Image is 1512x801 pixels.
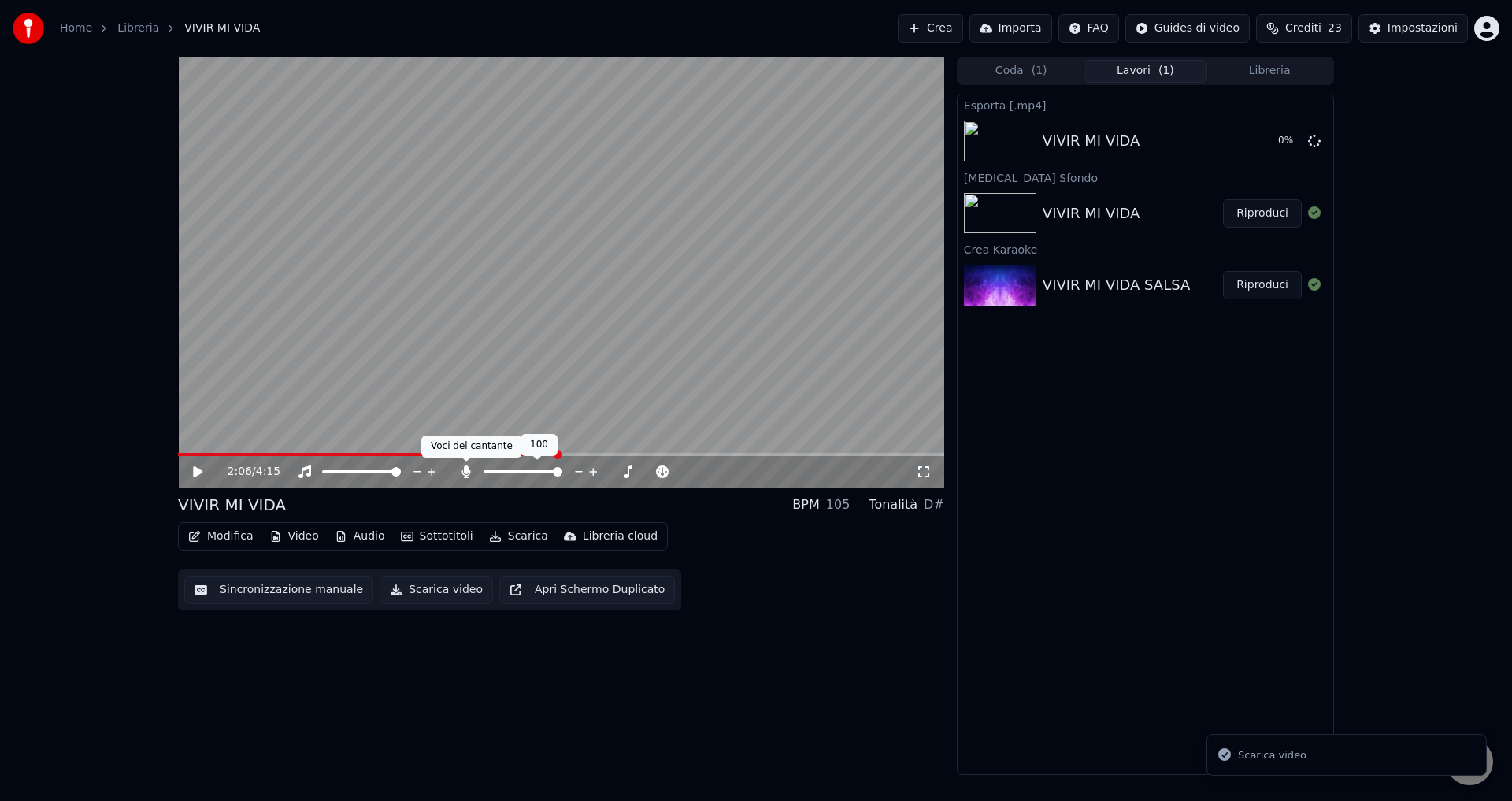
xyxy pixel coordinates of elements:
div: VIVIR MI VIDA [1043,130,1140,152]
div: Libreria cloud [583,528,658,544]
nav: breadcrumb [60,20,260,36]
div: Tonalità [869,495,917,514]
button: Video [263,525,325,547]
button: Sottotitoli [395,525,480,547]
span: 4:15 [256,464,280,480]
span: 2:06 [228,464,252,480]
div: BPM [792,495,819,514]
button: Impostazioni [1358,14,1468,43]
button: Crediti23 [1256,14,1352,43]
button: FAQ [1058,14,1119,43]
img: youka [13,13,44,44]
button: Riproduci [1223,199,1302,228]
span: ( 1 ) [1032,63,1047,79]
div: VIVIR MI VIDA [1043,202,1140,224]
button: Guides di video [1125,14,1250,43]
button: Audio [328,525,391,547]
button: Sincronizzazione manuale [184,576,373,604]
span: VIVIR MI VIDA [184,20,260,36]
div: D# [924,495,944,514]
button: Importa [969,14,1052,43]
button: Libreria [1207,60,1332,83]
div: 0 % [1278,135,1302,147]
div: / [228,464,265,480]
button: Modifica [182,525,260,547]
span: Crediti [1285,20,1321,36]
div: [MEDICAL_DATA] Sfondo [958,168,1333,187]
div: 105 [826,495,850,514]
span: 23 [1328,20,1342,36]
button: Coda [959,60,1084,83]
div: Esporta [.mp4] [958,95,1333,114]
div: Crea Karaoke [958,239,1333,258]
div: Scarica video [1238,747,1306,763]
div: VIVIR MI VIDA SALSA [1043,274,1190,296]
button: Scarica video [380,576,493,604]
button: Riproduci [1223,271,1302,299]
a: Libreria [117,20,159,36]
button: Lavori [1084,60,1208,83]
div: Impostazioni [1388,20,1458,36]
div: 100 [521,434,558,456]
button: Scarica [483,525,554,547]
div: VIVIR MI VIDA [178,494,286,516]
span: ( 1 ) [1158,63,1174,79]
div: Voci del cantante [421,436,522,458]
a: Home [60,20,92,36]
button: Apri Schermo Duplicato [499,576,675,604]
button: Crea [898,14,962,43]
